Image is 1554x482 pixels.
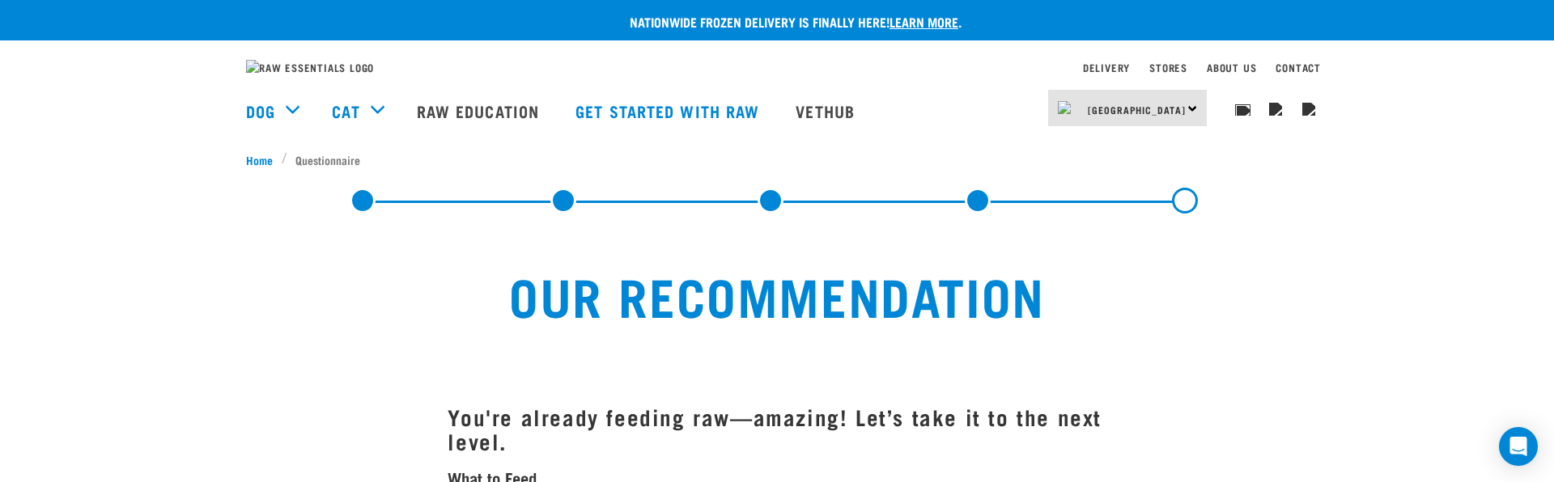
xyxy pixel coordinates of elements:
h2: Our Recommendation [278,265,1276,323]
img: Raw Essentials Logo [246,60,374,76]
strong: What to Feed [448,473,537,482]
nav: dropdown navigation [233,53,1321,82]
nav: breadcrumbs [246,151,1308,168]
strong: You're already feeding raw—amazing! Let’s take it to the next level. [448,410,1102,447]
img: user.png [1269,103,1282,116]
a: Contact [1276,65,1321,70]
img: home-icon-1@2x.png [1235,100,1250,116]
span: [GEOGRAPHIC_DATA] [1088,107,1186,112]
img: home-icon@2x.png [1302,103,1315,116]
a: Learn more [890,18,958,25]
a: About Us [1207,65,1256,70]
span: Home [246,151,273,168]
a: Delivery [1083,65,1130,70]
a: Home [246,151,282,168]
img: van-moving.png [1058,101,1080,116]
a: Dog [246,99,275,123]
a: Vethub [779,78,875,143]
a: Raw Education [401,78,559,143]
a: Stores [1149,65,1187,70]
div: Open Intercom Messenger [1499,427,1538,466]
a: Get started with Raw [559,78,779,143]
a: Cat [332,99,359,123]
